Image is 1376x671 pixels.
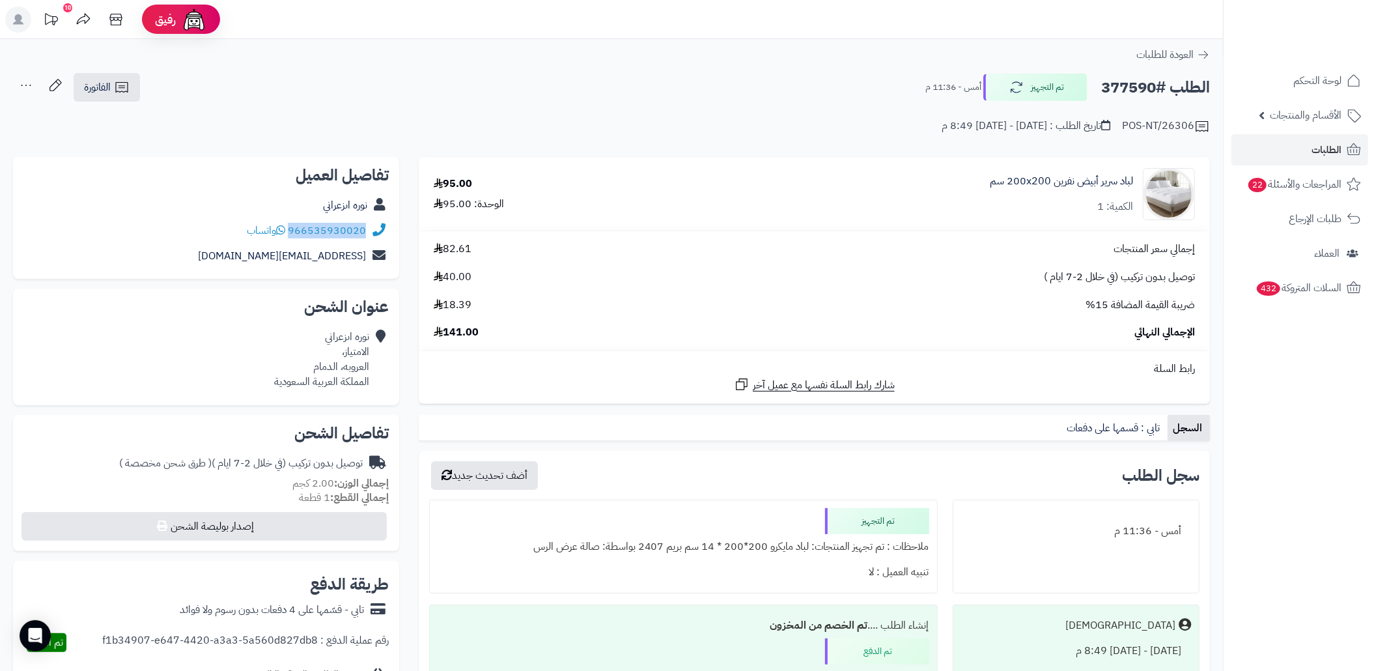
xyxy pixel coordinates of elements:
[1231,238,1368,269] a: العملاء
[334,476,389,491] strong: إجمالي الوزن:
[23,299,389,315] h2: عنوان الشحن
[23,425,389,441] h2: تفاصيل الشحن
[925,81,981,94] small: أمس - 11:36 م
[310,577,389,592] h2: طريقة الدفع
[434,270,471,285] span: 40.00
[1122,468,1200,483] h3: سجل الطلب
[63,3,72,12] div: 10
[84,79,111,95] span: الفاتورة
[1247,175,1341,193] span: المراجعات والأسئلة
[434,325,479,340] span: 141.00
[323,197,367,213] a: نوره اىزعراني
[198,248,366,264] a: [EMAIL_ADDRESS][DOMAIN_NAME]
[1231,272,1368,304] a: السلات المتروكة432
[434,298,471,313] span: 18.39
[35,7,67,36] a: تحديثات المنصة
[102,633,389,652] div: رقم عملية الدفع : f1b34907-e647-4420-a3a3-5a560d827db8
[274,330,369,389] div: نوره اىزعراني الامتياز، العروبه، الدمام المملكة العربية السعودية
[299,490,389,506] small: 1 قطعة
[74,73,140,102] a: الفاتورة
[1086,298,1195,313] span: ضريبة القيمة المضافة 15%
[1289,210,1341,228] span: طلبات الإرجاع
[990,174,1133,189] a: لباد سرير أبيض نفرين 200x200 سم
[753,378,895,393] span: شارك رابط السلة نفسها مع عميل آخر
[431,461,538,490] button: أضف تحديث جديد
[434,177,472,192] div: 95.00
[1231,134,1368,165] a: الطلبات
[734,377,895,393] a: شارك رابط السلة نفسها مع عميل آخر
[1248,178,1267,192] span: 22
[770,618,868,633] b: تم الخصم من المخزون
[825,508,929,534] div: تم التجهيز
[1101,74,1210,101] h2: الطلب #377590
[1044,270,1195,285] span: توصيل بدون تركيب (في خلال 2-7 ايام )
[1270,106,1341,124] span: الأقسام والمنتجات
[1168,415,1210,441] a: السجل
[247,223,285,238] a: واتساب
[1231,203,1368,235] a: طلبات الإرجاع
[1256,279,1341,297] span: السلات المتروكة
[180,603,364,618] div: تابي - قسّمها على 4 دفعات بدون رسوم ولا فوائد
[1136,47,1210,63] a: العودة للطلبات
[21,512,387,541] button: إصدار بوليصة الشحن
[434,197,504,212] div: الوحدة: 95.00
[119,455,212,471] span: ( طرق شحن مخصصة )
[1122,119,1210,134] div: POS-NT/26306
[1231,169,1368,200] a: المراجعات والأسئلة22
[961,519,1191,544] div: أمس - 11:36 م
[288,223,366,238] a: 966535930020
[155,12,176,27] span: رفيق
[292,476,389,491] small: 2.00 كجم
[825,638,929,664] div: تم الدفع
[438,560,929,585] div: تنبيه العميل : لا
[1293,72,1341,90] span: لوحة التحكم
[330,490,389,506] strong: إجمالي القطع:
[1312,141,1341,159] span: الطلبات
[20,620,51,651] div: Open Intercom Messenger
[23,167,389,183] h2: تفاصيل العميل
[1257,281,1280,296] span: 432
[983,74,1088,101] button: تم التجهيز
[1134,325,1195,340] span: الإجمالي النهائي
[434,242,471,257] span: 82.61
[438,613,929,638] div: إنشاء الطلب ....
[1231,65,1368,96] a: لوحة التحكم
[1136,47,1194,63] span: العودة للطلبات
[942,119,1110,134] div: تاريخ الطلب : [DATE] - [DATE] 8:49 م
[1114,242,1195,257] span: إجمالي سعر المنتجات
[438,534,929,560] div: ملاحظات : تم تجهيز المنتجات: لباد مايكرو 200*200 * 14 سم بريم 2407 بواسطة: صالة عرض الرس
[1144,168,1194,220] img: 1732186343-220107020015-90x90.jpg
[961,638,1191,664] div: [DATE] - [DATE] 8:49 م
[119,456,363,471] div: توصيل بدون تركيب (في خلال 2-7 ايام )
[181,7,207,33] img: ai-face.png
[1097,199,1133,214] div: الكمية: 1
[1065,618,1175,633] div: [DEMOGRAPHIC_DATA]
[1061,415,1168,441] a: تابي : قسمها على دفعات
[424,362,1205,377] div: رابط السلة
[1314,244,1340,263] span: العملاء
